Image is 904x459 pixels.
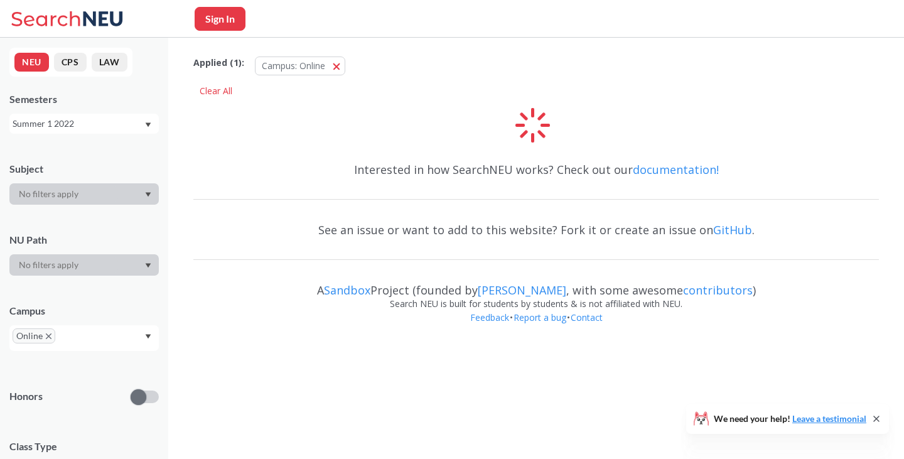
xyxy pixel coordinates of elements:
button: CPS [54,53,87,72]
a: Sandbox [324,283,370,298]
div: Semesters [9,92,159,106]
a: GitHub [713,222,752,237]
button: Campus: Online [255,57,345,75]
div: Subject [9,162,159,176]
div: Dropdown arrow [9,183,159,205]
span: OnlineX to remove pill [13,328,55,343]
a: Leave a testimonial [792,413,866,424]
div: See an issue or want to add to this website? Fork it or create an issue on . [193,212,879,248]
svg: Dropdown arrow [145,192,151,197]
div: Clear All [193,82,239,100]
div: Summer 1 2022 [13,117,144,131]
a: [PERSON_NAME] [478,283,566,298]
a: Contact [570,311,603,323]
span: Campus: Online [262,60,325,72]
div: Search NEU is built for students by students & is not affiliated with NEU. [193,297,879,311]
svg: Dropdown arrow [145,263,151,268]
div: Interested in how SearchNEU works? Check out our [193,151,879,188]
a: Feedback [470,311,510,323]
div: A Project (founded by , with some awesome ) [193,272,879,297]
span: We need your help! [714,414,866,423]
a: documentation! [633,162,719,177]
div: • • [193,311,879,343]
svg: X to remove pill [46,333,51,339]
span: Class Type [9,440,159,453]
button: LAW [92,53,127,72]
svg: Dropdown arrow [145,334,151,339]
div: Campus [9,304,159,318]
span: Applied ( 1 ): [193,56,244,70]
button: Sign In [195,7,245,31]
div: Dropdown arrow [9,254,159,276]
div: NU Path [9,233,159,247]
a: Report a bug [513,311,567,323]
div: OnlineX to remove pillDropdown arrow [9,325,159,351]
svg: Dropdown arrow [145,122,151,127]
button: NEU [14,53,49,72]
p: Honors [9,389,43,404]
div: Summer 1 2022Dropdown arrow [9,114,159,134]
a: contributors [683,283,753,298]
